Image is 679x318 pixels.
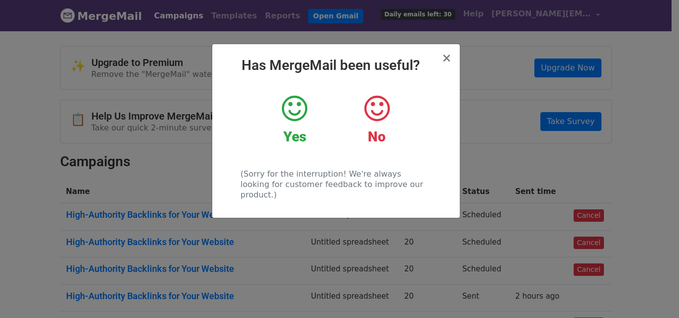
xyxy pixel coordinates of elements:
[343,94,410,145] a: No
[441,52,451,64] button: Close
[261,94,328,145] a: Yes
[220,57,452,74] h2: Has MergeMail been useful?
[241,169,431,200] p: (Sorry for the interruption! We're always looking for customer feedback to improve our product.)
[441,51,451,65] span: ×
[368,128,386,145] strong: No
[283,128,306,145] strong: Yes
